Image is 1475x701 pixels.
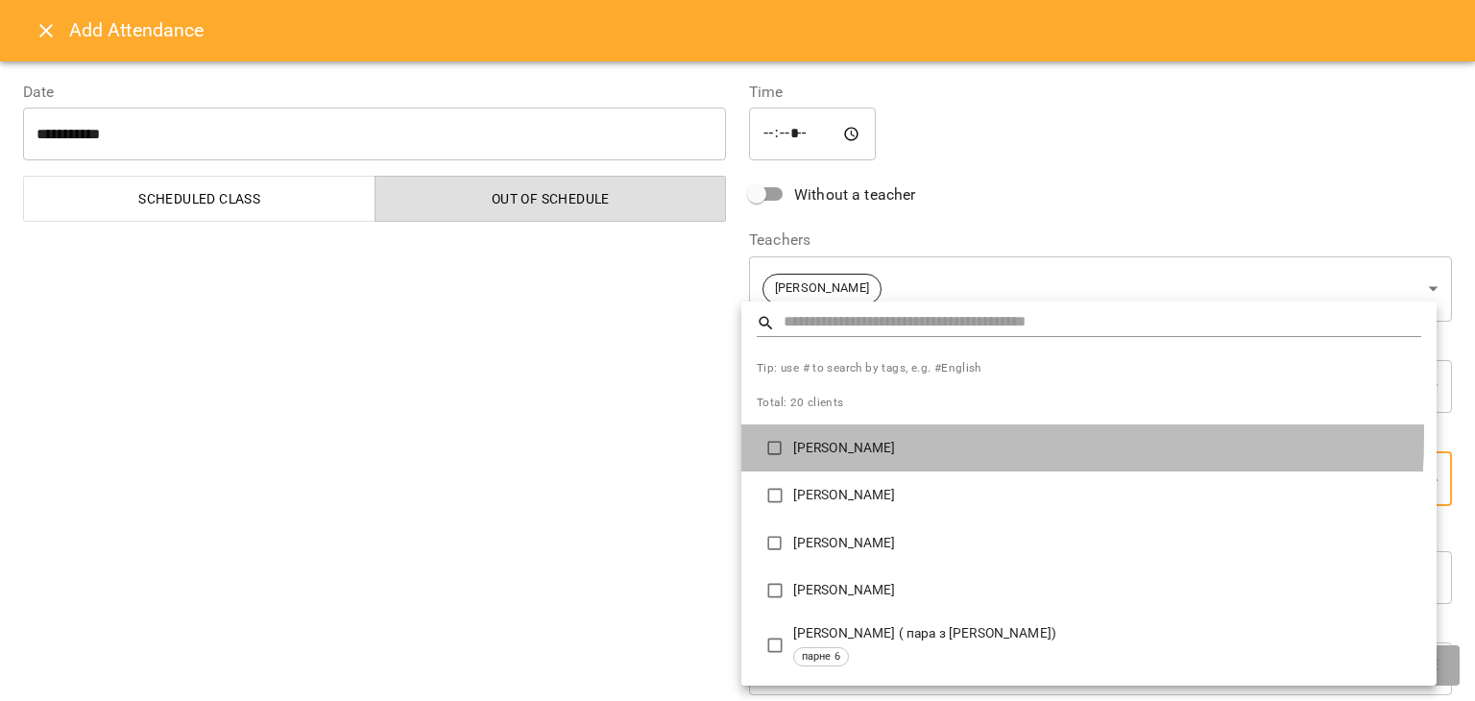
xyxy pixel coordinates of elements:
[793,486,1421,505] p: [PERSON_NAME]
[757,396,844,409] span: Total: 20 clients
[793,624,1421,643] p: [PERSON_NAME] ( пара з [PERSON_NAME])
[794,649,848,665] span: парне 6
[793,534,1421,553] p: [PERSON_NAME]
[757,359,1421,378] span: Tip: use # to search by tags, e.g. #English
[793,581,1421,600] p: [PERSON_NAME]
[793,439,1421,458] p: [PERSON_NAME]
